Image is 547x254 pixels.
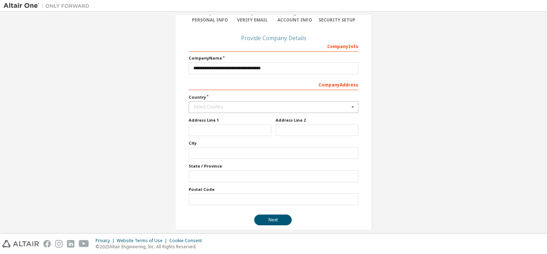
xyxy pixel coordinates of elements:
div: Personal Info [189,17,231,23]
div: Select Country [194,105,349,109]
div: Provide Company Details [189,36,358,40]
div: Security Setup [316,17,359,23]
img: facebook.svg [43,240,51,248]
div: Privacy [96,238,117,244]
div: Website Terms of Use [117,238,169,244]
div: Company Address [189,79,358,90]
img: altair_logo.svg [2,240,39,248]
img: youtube.svg [79,240,89,248]
div: Verify Email [231,17,274,23]
button: Next [254,215,292,225]
label: Company Name [189,55,358,61]
div: Cookie Consent [169,238,206,244]
p: © 2025 Altair Engineering, Inc. All Rights Reserved. [96,244,206,250]
div: Account Info [273,17,316,23]
img: instagram.svg [55,240,63,248]
label: State / Province [189,163,358,169]
img: linkedin.svg [67,240,74,248]
img: Altair One [4,2,93,9]
label: Address Line 1 [189,117,271,123]
label: Address Line 2 [276,117,358,123]
label: Country [189,94,358,100]
label: City [189,140,358,146]
div: Company Info [189,40,358,52]
label: Postal Code [189,187,358,192]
